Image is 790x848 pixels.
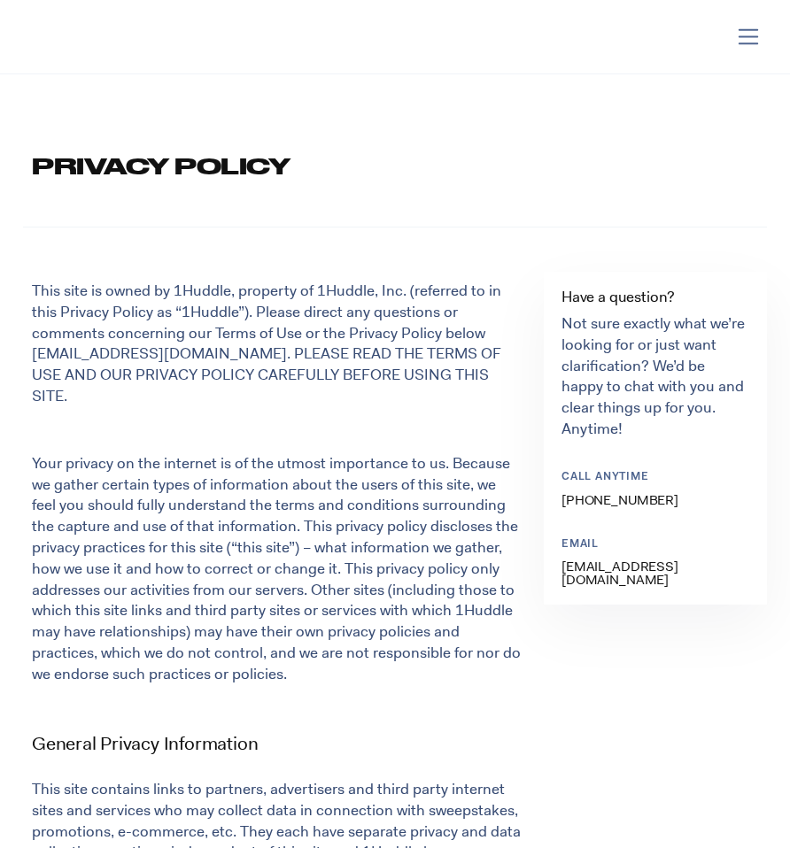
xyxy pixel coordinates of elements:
[32,150,767,182] h1: Privacy Policy
[562,558,678,589] a: [EMAIL_ADDRESS][DOMAIN_NAME]
[562,313,749,440] p: Not sure exactly what we’re looking for or just want clarification? We’d be happy to chat with yo...
[562,491,678,509] a: [PHONE_NUMBER]
[32,281,521,407] p: This site is owned by 1Huddle, property of 1Huddle, Inc. (referred to in this Privacy Policy as “...
[32,453,521,685] p: Your privacy on the internet is of the utmost importance to us. Because we gather certain types o...
[562,289,749,305] h4: Have a question?
[562,537,735,552] p: Email
[724,19,773,54] button: Toggle navigation
[18,19,144,53] img: ...
[32,731,535,757] h3: General Privacy Information
[562,470,735,485] p: Call anytime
